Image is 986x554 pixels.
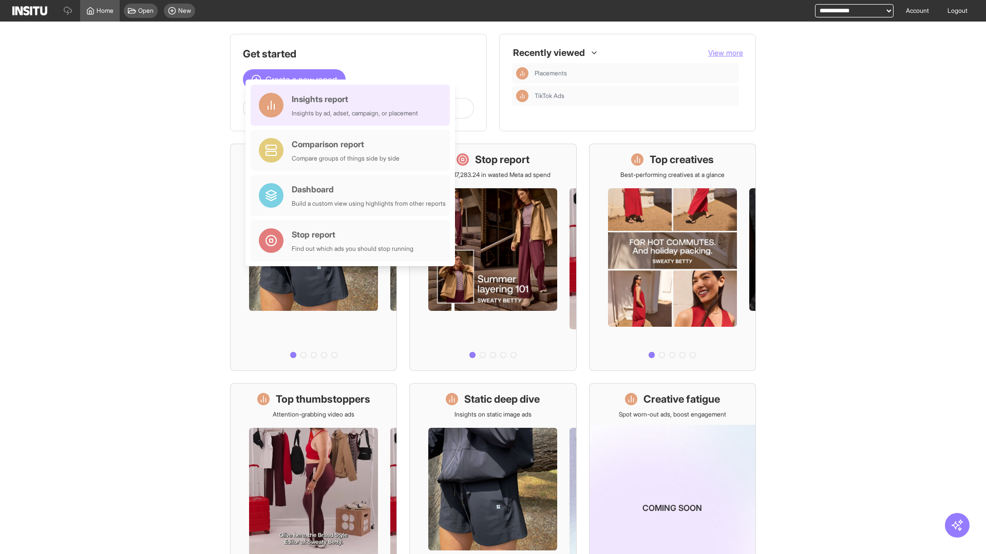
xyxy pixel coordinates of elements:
[292,245,413,253] div: Find out which ads you should stop running
[292,200,446,208] div: Build a custom view using highlights from other reports
[475,152,529,167] h1: Stop report
[535,92,735,100] span: TikTok Ads
[535,69,567,77] span: Placements
[454,410,532,419] p: Insights on static image ads
[435,171,551,179] p: Save £17,283.24 in wasted Meta ad spend
[230,144,397,371] a: What's live nowSee all active ads instantly
[516,90,528,102] div: Insights
[620,171,725,179] p: Best-performing creatives at a glance
[292,138,400,150] div: Comparison report
[276,392,370,406] h1: Top thumbstoppers
[273,410,354,419] p: Attention-grabbing video ads
[292,183,446,195] div: Dashboard
[708,48,743,57] span: View more
[464,392,540,406] h1: Static deep dive
[97,7,113,15] span: Home
[516,67,528,80] div: Insights
[292,93,418,105] div: Insights report
[292,228,413,241] div: Stop report
[409,144,576,371] a: Stop reportSave £17,283.24 in wasted Meta ad spend
[243,69,346,90] button: Create a new report
[266,73,337,86] span: Create a new report
[292,109,418,117] div: Insights by ad, adset, campaign, or placement
[12,6,47,15] img: Logo
[708,48,743,58] button: View more
[243,47,474,61] h1: Get started
[535,92,564,100] span: TikTok Ads
[589,144,756,371] a: Top creativesBest-performing creatives at a glance
[650,152,714,167] h1: Top creatives
[535,69,735,77] span: Placements
[292,154,400,163] div: Compare groups of things side by side
[178,7,191,15] span: New
[138,7,154,15] span: Open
